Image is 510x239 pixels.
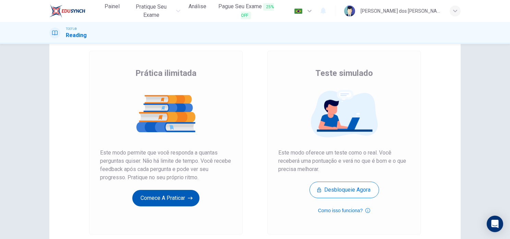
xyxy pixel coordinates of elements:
span: Pratique seu exame [129,3,174,19]
button: Pague Seu Exame25% OFF [212,0,280,22]
span: Este modo permite que você responda a quantas perguntas quiser. Não há limite de tempo. Você rece... [100,149,232,182]
button: Comece a praticar [132,190,199,206]
div: [PERSON_NAME] dos [PERSON_NAME] [361,7,441,15]
span: Teste simulado [315,68,373,79]
span: Este modo oferece um teste como o real. Você receberá uma pontuação e verá no que é bom e o que p... [278,149,410,173]
a: Painel [101,0,123,22]
img: EduSynch logo [49,4,85,18]
span: Painel [105,2,120,11]
a: EduSynch logo [49,4,101,18]
span: TOEFL® [66,26,77,31]
button: Desbloqueie agora [309,182,379,198]
a: Análise [186,0,209,22]
div: Open Intercom Messenger [487,216,503,232]
span: Análise [189,2,206,11]
button: Análise [186,0,209,13]
img: Profile picture [344,5,355,16]
span: Prática ilimitada [135,68,196,79]
span: Pague Seu Exame [215,2,278,20]
button: Como isso funciona? [318,206,371,215]
h1: Reading [66,31,87,39]
img: pt [294,9,303,14]
button: Painel [101,0,123,13]
button: Pratique seu exame [126,1,183,21]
